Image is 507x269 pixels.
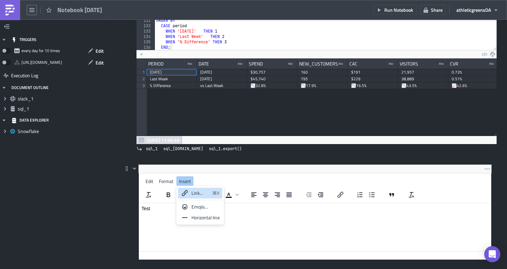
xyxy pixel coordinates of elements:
[96,47,104,54] span: Edit
[146,178,153,185] span: Edit
[178,201,222,212] div: Emojis...
[223,190,240,199] div: Text color
[178,188,222,198] div: Link...
[464,136,495,144] div: 3 rows in 8.21s
[386,190,397,199] button: Blockquote
[351,69,395,76] div: $191
[450,59,458,69] div: CVR
[57,6,103,14] span: Notebook [DATE]
[21,57,62,68] div: https://pushmetrics.io/api/v1/report/RelZ7bgoQW/webhook?token=112efbbdf22a4aa7a09f7bed78f551f6
[373,5,416,15] button: Run Notebook
[136,18,155,23] div: 131
[406,190,417,199] button: Clear formatting
[209,145,242,152] span: sql_1.export()
[11,70,38,82] span: Execution Log
[301,82,344,89] div: 📉17.9%
[5,5,15,15] img: PushMetrics
[212,189,220,197] div: ⌘K
[18,96,105,102] span: slack_1
[484,246,500,262] div: Open Intercom Messenger
[249,59,263,69] div: SPEND
[84,46,107,56] button: Edit
[136,50,171,58] button: Limit 1000
[453,5,502,15] button: athleticgreensDA
[191,189,210,197] div: Link...
[420,5,446,15] button: Share
[303,190,315,199] button: Decrease indent
[260,190,271,199] button: Align center
[200,69,244,76] div: [DATE]
[200,76,244,82] div: [DATE]
[147,137,179,144] span: [DATE] 11:56:59
[199,59,209,69] div: DATE
[136,136,182,144] button: [DATE] 11:56:59
[431,6,443,13] span: Share
[144,145,160,152] a: sql_1
[456,6,491,13] span: athleticgreens DA
[401,76,445,82] div: 38,889
[301,76,344,82] div: 195
[163,145,203,152] span: sql_[DOMAIN_NAME]
[354,190,366,199] button: Numbered list
[248,190,260,199] button: Align left
[250,69,294,76] div: $30,757
[200,82,244,89] div: vs Last Week
[150,76,193,82] div: Last Week
[315,190,326,199] button: Increase indent
[207,145,244,152] a: sql_1.export()
[18,128,105,134] span: Snowflake
[18,106,105,112] span: sql_1
[452,69,495,76] div: 0.73%
[136,39,155,45] div: 135
[147,51,168,58] span: Limit 1000
[11,82,49,94] div: DOCUMENT OUTLINE
[366,190,378,199] button: Bullet list
[191,214,220,222] div: Horizontal line
[11,114,49,126] div: DATA EXPLORER
[400,59,418,69] div: VISITORS
[136,45,155,50] div: 136
[159,178,173,185] span: Format
[161,145,205,152] a: sql_[DOMAIN_NAME]
[349,59,357,69] div: CAC
[351,76,395,82] div: $229
[452,76,495,82] div: 0.51%
[139,203,491,251] iframe: Rich Text Area
[84,57,107,68] button: Edit
[272,190,283,199] button: Align right
[130,165,138,173] button: Hide content
[146,145,158,152] span: sql_1
[136,34,155,39] div: 134
[163,190,174,199] button: Bold
[250,76,294,82] div: $45,740
[178,212,222,223] div: Horizontal line
[299,59,338,69] div: NEW_CUSTOMERS
[283,190,295,199] button: Justify
[96,59,104,66] span: Edit
[384,6,413,13] span: Run Notebook
[174,190,186,199] button: Italic
[191,203,220,211] div: Emojis...
[301,69,344,76] div: 160
[250,82,294,89] div: 📉32.8%
[351,82,395,89] div: 📉16.5%
[150,69,193,76] div: [DATE]
[335,190,346,199] button: Insert/edit link
[150,82,193,89] div: % Difference
[148,59,164,69] div: PERIOD
[452,82,495,89] div: 📈42.6%
[136,29,155,34] div: 133
[401,82,445,89] div: 📉43.5%
[143,190,154,199] button: Clear formatting
[11,34,37,46] div: TRIGGERS
[21,46,60,56] div: every day for 10 times
[401,69,445,76] div: 21,957
[136,23,155,29] div: 132
[179,178,191,185] span: Insert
